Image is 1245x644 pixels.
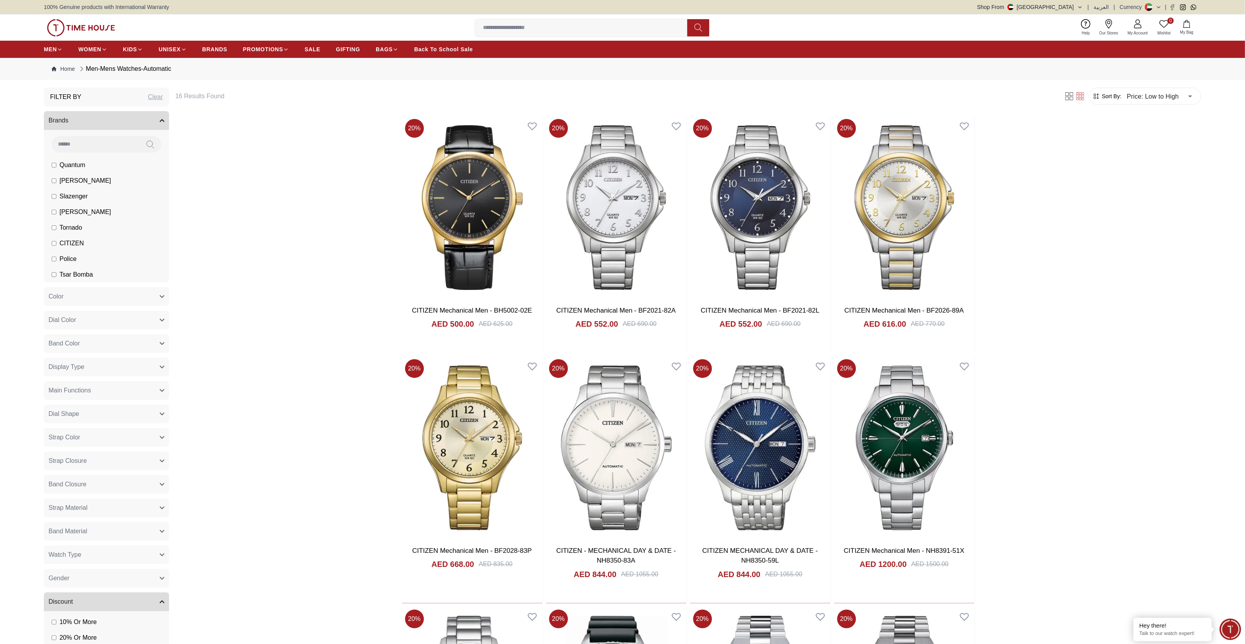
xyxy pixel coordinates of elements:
[49,116,68,125] span: Brands
[718,569,760,580] h4: AED 844.00
[1154,30,1174,36] span: Wishlist
[44,111,169,130] button: Brands
[304,42,320,56] a: SALE
[52,178,56,183] input: [PERSON_NAME]
[44,405,169,423] button: Dial Shape
[49,362,84,372] span: Display Type
[621,570,658,579] div: AED 1055.00
[1165,3,1166,11] span: |
[574,569,616,580] h4: AED 844.00
[414,42,473,56] a: Back To School Sale
[859,559,906,570] h4: AED 1200.00
[431,318,474,329] h4: AED 500.00
[623,319,656,329] div: AED 690.00
[49,503,88,513] span: Strap Material
[59,617,97,627] span: 10 % Or More
[336,42,360,56] a: GIFTING
[123,45,137,53] span: KIDS
[556,307,676,314] a: CITIZEN Mechanical Men - BF2021-82A
[44,592,169,611] button: Discount
[405,610,424,628] span: 20 %
[44,287,169,306] button: Color
[1096,30,1121,36] span: Our Stores
[78,64,171,74] div: Men-Mens Watches-Automatic
[52,65,75,73] a: Home
[243,42,289,56] a: PROMOTIONS
[49,527,87,536] span: Band Material
[49,409,79,419] span: Dial Shape
[376,45,393,53] span: BAGS
[44,45,57,53] span: MEN
[44,3,169,11] span: 100% Genuine products with International Warranty
[1120,3,1145,11] div: Currency
[1095,18,1123,38] a: Our Stores
[1094,3,1109,11] button: العربية
[834,356,975,540] img: CITIZEN Mechanical Men - NH8391-51X
[49,480,86,489] span: Band Closure
[44,569,169,588] button: Gender
[690,356,831,540] img: CITIZEN MECHANICAL DAY & DATE - NH8350-59L
[44,381,169,400] button: Main Functions
[47,19,115,36] img: ...
[52,257,56,261] input: Police
[59,160,85,170] span: Quantum
[1121,85,1198,107] div: Price: Low to High
[159,42,186,56] a: UNISEX
[1177,29,1196,35] span: My Bag
[49,386,91,395] span: Main Functions
[202,45,227,53] span: BRANDS
[479,319,512,329] div: AED 625.00
[44,311,169,329] button: Dial Color
[59,176,111,185] span: [PERSON_NAME]
[44,475,169,494] button: Band Closure
[402,116,542,299] img: CITIZEN Mechanical Men - BH5002-02E
[52,210,56,214] input: [PERSON_NAME]
[546,356,686,540] img: CITIZEN - MECHANICAL DAY & DATE - NH8350-83A
[1113,3,1115,11] span: |
[49,339,80,348] span: Band Color
[49,292,63,301] span: Color
[405,119,424,138] span: 20 %
[977,3,1083,11] button: Shop From[GEOGRAPHIC_DATA]
[837,610,856,628] span: 20 %
[52,620,56,624] input: 10% Or More
[690,116,831,299] a: CITIZEN Mechanical Men - BF2021-82L
[412,307,532,314] a: CITIZEN Mechanical Men - BH5002-02E
[1191,4,1196,10] a: Whatsapp
[546,116,686,299] img: CITIZEN Mechanical Men - BF2021-82A
[49,574,69,583] span: Gender
[123,42,143,56] a: KIDS
[44,42,63,56] a: MEN
[844,307,964,314] a: CITIZEN Mechanical Men - BF2026-89A
[1220,619,1241,640] div: Chat Widget
[44,498,169,517] button: Strap Material
[78,45,101,53] span: WOMEN
[44,452,169,470] button: Strap Closure
[412,547,532,554] a: CITIZEN Mechanical Men - BF2028-83P
[78,42,107,56] a: WOMEN
[911,319,944,329] div: AED 770.00
[549,359,568,378] span: 20 %
[336,45,360,53] span: GIFTING
[701,307,819,314] a: CITIZEN Mechanical Men - BF2021-82L
[556,547,676,565] a: CITIZEN - MECHANICAL DAY & DATE - NH8350-83A
[1175,18,1198,37] button: My Bag
[1139,622,1206,630] div: Hey there!
[844,547,964,554] a: CITIZEN Mechanical Men - NH8391-51X
[693,359,712,378] span: 20 %
[1079,30,1093,36] span: Help
[834,116,975,299] a: CITIZEN Mechanical Men - BF2026-89A
[693,610,712,628] span: 20 %
[59,192,88,201] span: Slazenger
[405,359,424,378] span: 20 %
[243,45,283,53] span: PROMOTIONS
[693,119,712,138] span: 20 %
[49,550,81,559] span: Watch Type
[59,239,84,248] span: CITIZEN
[49,315,76,325] span: Dial Color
